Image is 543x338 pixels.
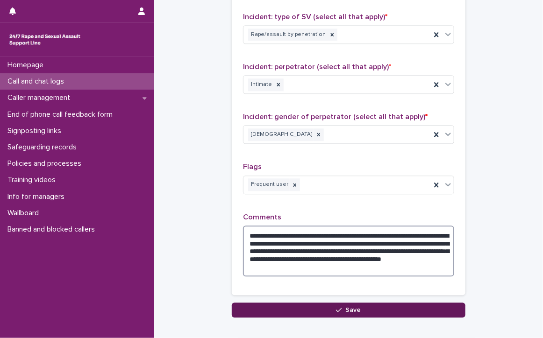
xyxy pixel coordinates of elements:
[243,13,387,21] span: Incident: type of SV (select all that apply)
[4,61,51,70] p: Homepage
[4,77,71,86] p: Call and chat logs
[243,113,428,120] span: Incident: gender of perpetrator (select all that apply)
[4,110,120,119] p: End of phone call feedback form
[248,28,327,41] div: Rape/assault by penetration
[7,30,82,49] img: rhQMoQhaT3yELyF149Cw
[248,128,314,141] div: [DEMOGRAPHIC_DATA]
[4,225,102,234] p: Banned and blocked callers
[4,143,84,152] p: Safeguarding records
[4,192,72,201] p: Info for managers
[4,209,46,218] p: Wallboard
[232,303,465,317] button: Save
[4,176,63,184] p: Training videos
[243,63,391,70] span: Incident: perpetrator (select all that apply)
[4,159,89,168] p: Policies and processes
[243,163,262,170] span: Flags
[248,178,290,191] div: Frequent user
[243,213,281,221] span: Comments
[4,93,78,102] p: Caller management
[4,127,69,135] p: Signposting links
[346,307,361,313] span: Save
[248,78,273,91] div: Intimate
